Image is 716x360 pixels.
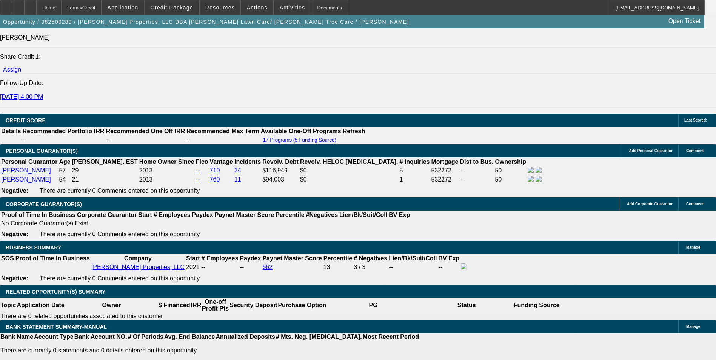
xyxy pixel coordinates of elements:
[74,333,128,341] th: Bank Account NO.
[186,263,200,271] td: 2021
[399,166,430,175] td: 5
[202,298,229,312] th: One-off Profit Pts
[202,264,206,270] span: --
[399,175,430,184] td: 1
[154,212,191,218] b: # Employees
[686,149,704,153] span: Comment
[1,188,28,194] b: Negative:
[262,158,299,165] b: Revolv. Debt
[536,167,542,173] img: linkedin-icon.png
[3,66,21,73] a: Assign
[107,5,138,11] span: Application
[684,118,707,122] span: Last Scored:
[1,231,28,237] b: Negative:
[91,264,185,270] a: [PERSON_NAME] Properties, LLC
[528,167,534,173] img: facebook-icon.png
[262,175,299,184] td: $94,003
[431,158,459,165] b: Mortgage
[229,298,277,312] th: Security Deposit
[388,263,437,271] td: --
[262,255,322,262] b: Paynet Master Score
[138,212,152,218] b: Start
[40,188,200,194] span: There are currently 0 Comments entered on this opportunity
[513,298,560,312] th: Funding Source
[210,158,233,165] b: Vantage
[460,166,494,175] td: --
[16,298,65,312] th: Application Date
[323,255,352,262] b: Percentile
[1,255,14,262] th: SOS
[6,245,61,251] span: BUSINESS SUMMARY
[102,0,144,15] button: Application
[438,263,460,271] td: --
[72,166,138,175] td: 29
[300,175,399,184] td: $0
[22,128,105,135] th: Recommended Portfolio IRR
[139,176,153,183] span: 2013
[158,298,191,312] th: $ Financed
[40,275,200,282] span: There are currently 0 Comments entered on this opportunity
[494,166,527,175] td: 50
[6,148,78,154] span: PERSONAL GUARANTOR(S)
[420,298,513,312] th: Status
[15,255,90,262] th: Proof of Time In Business
[234,167,241,174] a: 34
[354,255,387,262] b: # Negatives
[202,255,239,262] b: # Employees
[354,264,387,271] div: 3 / 3
[59,158,70,165] b: Age
[528,176,534,182] img: facebook-icon.png
[461,263,467,269] img: facebook-icon.png
[1,211,76,219] th: Proof of Time In Business
[389,255,437,262] b: Lien/Bk/Suit/Coll
[128,333,164,341] th: # Of Periods
[105,128,185,135] th: Recommended One Off IRR
[362,333,419,341] th: Most Recent Period
[192,212,213,218] b: Paydex
[262,264,273,270] a: 662
[247,5,268,11] span: Actions
[274,0,311,15] button: Activities
[77,212,137,218] b: Corporate Guarantor
[629,149,673,153] span: Add Personal Guarantor
[139,158,194,165] b: Home Owner Since
[438,255,459,262] b: BV Exp
[124,255,152,262] b: Company
[536,176,542,182] img: linkedin-icon.png
[277,298,326,312] th: Purchase Option
[627,202,673,206] span: Add Corporate Guarantor
[431,166,459,175] td: 532272
[190,298,202,312] th: IRR
[1,275,28,282] b: Negative:
[205,5,235,11] span: Resources
[186,255,200,262] b: Start
[196,176,200,183] a: --
[665,15,704,28] a: Open Ticket
[1,128,21,135] th: Details
[234,176,241,183] a: 11
[196,167,200,174] a: --
[1,158,57,165] b: Personal Guarantor
[276,212,304,218] b: Percentile
[686,202,704,206] span: Comment
[460,175,494,184] td: --
[186,128,260,135] th: Recommended Max Term
[186,136,260,143] td: --
[59,175,71,184] td: 54
[139,167,153,174] span: 2013
[210,176,220,183] a: 760
[339,212,387,218] b: Lien/Bk/Suit/Coll
[280,5,305,11] span: Activities
[300,166,399,175] td: $0
[241,0,273,15] button: Actions
[72,158,138,165] b: [PERSON_NAME]. EST
[234,158,261,165] b: Incidents
[196,158,208,165] b: Fico
[686,325,700,329] span: Manage
[431,175,459,184] td: 532272
[342,128,366,135] th: Refresh
[59,166,71,175] td: 57
[460,158,494,165] b: Dist to Bus.
[276,333,362,341] th: # Mts. Neg. [MEDICAL_DATA].
[262,166,299,175] td: $116,949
